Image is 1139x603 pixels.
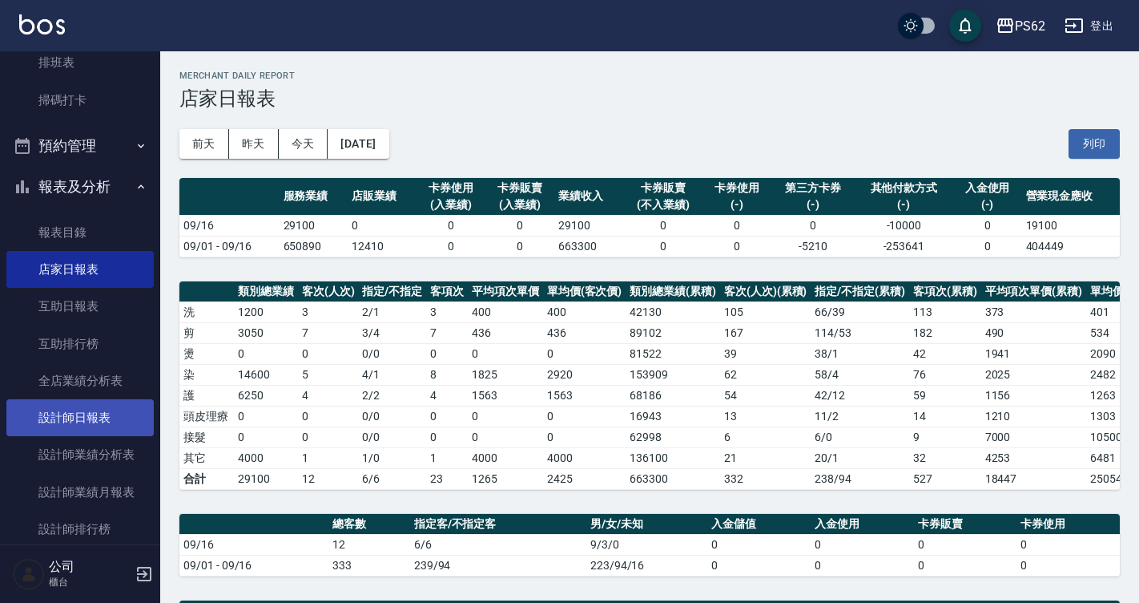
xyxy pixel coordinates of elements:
td: 29100 [554,215,623,236]
a: 全店業績分析表 [6,362,154,399]
th: 營業現金應收 [1022,178,1121,216]
td: 68186 [626,385,720,406]
td: 436 [543,322,626,343]
a: 設計師排行榜 [6,511,154,548]
td: 223/94/16 [586,555,708,576]
th: 卡券販賣 [914,514,1017,535]
td: 4 [298,385,359,406]
td: 4 [426,385,468,406]
td: 0 [426,343,468,364]
div: (入業績) [489,196,550,213]
table: a dense table [179,514,1120,577]
td: 0 [348,215,417,236]
td: 76 [909,364,981,385]
td: 7 [426,322,468,343]
td: 1200 [234,301,298,322]
th: 業績收入 [554,178,623,216]
td: 39 [720,343,811,364]
td: 6 / 0 [811,427,909,447]
td: 0 [811,555,914,576]
td: 接髮 [179,427,234,447]
button: 前天 [179,129,229,159]
td: 332 [720,468,811,489]
td: 6 [720,427,811,447]
td: 燙 [179,343,234,364]
table: a dense table [179,178,1120,257]
td: 20 / 1 [811,447,909,468]
td: 12410 [348,236,417,257]
td: 650890 [280,236,348,257]
td: 0 [707,534,811,555]
td: 14 [909,406,981,427]
td: 6250 [234,385,298,406]
button: 預約管理 [6,125,154,167]
td: 436 [468,322,543,343]
th: 客次(人次)(累積) [720,281,811,302]
td: 0 [1016,555,1120,576]
td: 59 [909,385,981,406]
h5: 公司 [49,559,131,575]
a: 設計師業績月報表 [6,474,154,511]
th: 男/女/未知 [586,514,708,535]
td: 0 [623,215,702,236]
td: 0 [298,427,359,447]
div: PS62 [1015,16,1045,36]
td: 62 [720,364,811,385]
td: 0 / 0 [358,406,426,427]
td: 13 [720,406,811,427]
td: 29100 [280,215,348,236]
button: 報表及分析 [6,166,154,208]
td: 114 / 53 [811,322,909,343]
td: 23 [426,468,468,489]
th: 店販業績 [348,178,417,216]
a: 店家日報表 [6,251,154,288]
td: 0 [426,427,468,447]
th: 卡券使用 [1016,514,1120,535]
div: 其他付款方式 [859,180,948,196]
td: 663300 [554,236,623,257]
td: 2 / 2 [358,385,426,406]
td: 0 [707,555,811,576]
p: 櫃台 [49,575,131,589]
td: 0 [543,427,626,447]
td: 12 [298,468,359,489]
td: 14600 [234,364,298,385]
th: 平均項次單價(累積) [981,281,1087,302]
a: 報表目錄 [6,214,154,251]
th: 服務業績 [280,178,348,216]
td: 0 [811,534,914,555]
td: 239/94 [410,555,586,576]
td: 0 [298,343,359,364]
td: 0 [914,534,1017,555]
th: 類別總業績(累積) [626,281,720,302]
td: 3050 [234,322,298,343]
th: 客次(人次) [298,281,359,302]
td: 42 [909,343,981,364]
a: 設計師業績分析表 [6,436,154,473]
td: 1 [298,447,359,468]
td: 1156 [981,385,1087,406]
td: 0 [426,406,468,427]
td: 1563 [543,385,626,406]
td: 167 [720,322,811,343]
div: 卡券使用 [421,180,481,196]
td: 404449 [1022,236,1121,257]
td: 09/01 - 09/16 [179,236,280,257]
td: 頭皮理療 [179,406,234,427]
img: Person [13,558,45,590]
td: 21 [720,447,811,468]
td: 0 [623,236,702,257]
td: 42 / 12 [811,385,909,406]
th: 指定/不指定(累積) [811,281,909,302]
td: 3 [298,301,359,322]
a: 排班表 [6,44,154,81]
td: 其它 [179,447,234,468]
td: 0 [543,406,626,427]
td: 0 / 0 [358,427,426,447]
td: 0 [234,406,298,427]
td: 105 [720,301,811,322]
td: 0 [1016,534,1120,555]
td: 0 [953,236,1022,257]
a: 設計師日報表 [6,399,154,436]
td: 0 [234,427,298,447]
